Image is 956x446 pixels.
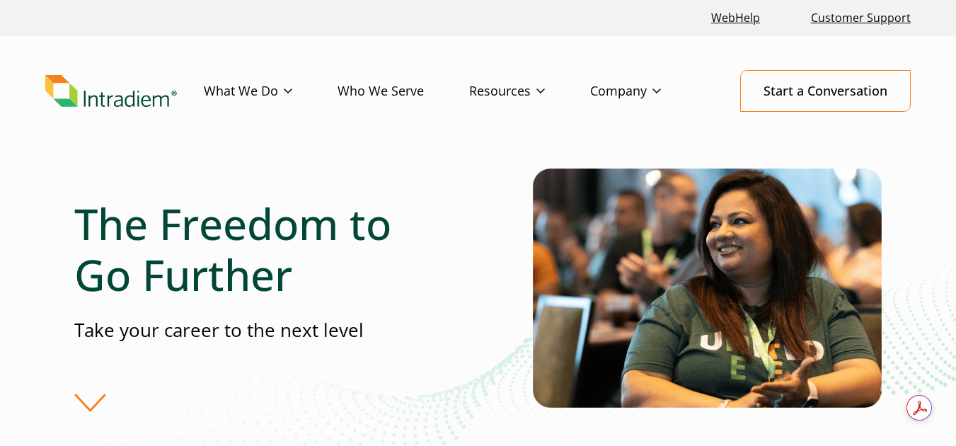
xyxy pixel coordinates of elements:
p: Take your career to the next level [74,317,446,343]
h1: The Freedom to Go Further [74,198,446,300]
a: Start a Conversation [740,70,911,112]
a: What We Do [204,71,338,112]
a: Customer Support [805,3,916,33]
a: Link to homepage of Intradiem [45,75,204,108]
img: Intradiem [45,75,177,108]
a: Who We Serve [338,71,469,112]
a: Resources [469,71,590,112]
a: Company [590,71,706,112]
a: Link opens in a new window [706,3,766,33]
